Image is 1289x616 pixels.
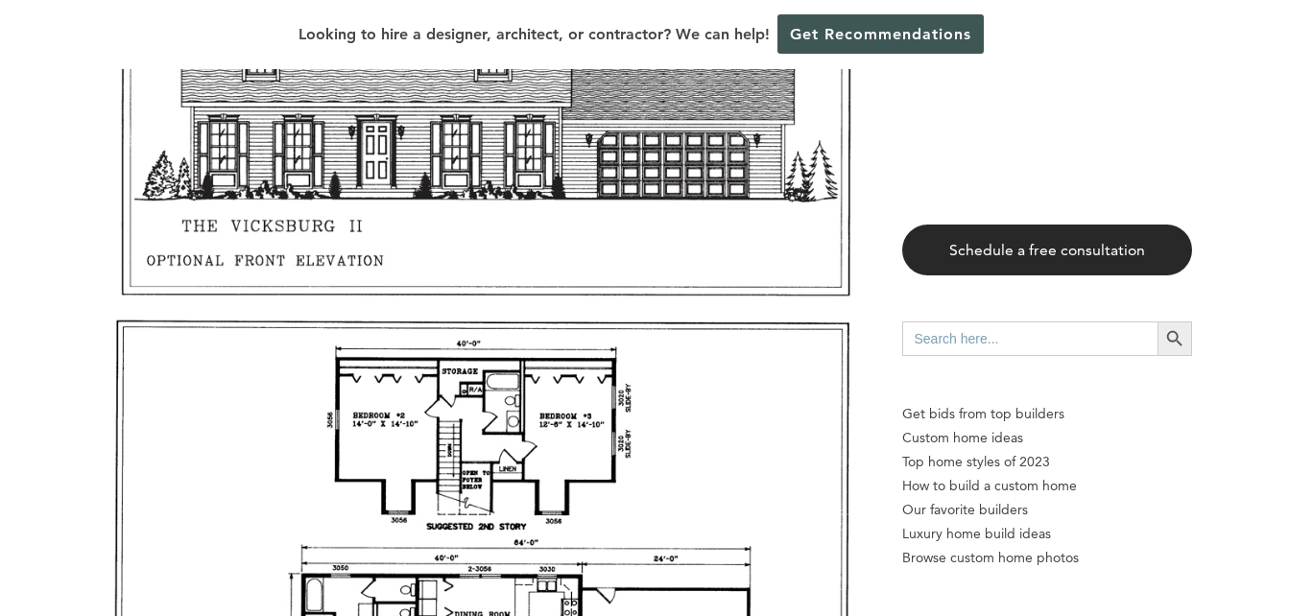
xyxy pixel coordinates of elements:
[902,450,1192,474] a: Top home styles of 2023
[902,498,1192,522] a: Our favorite builders
[777,14,984,54] a: Get Recommendations
[902,321,1158,356] input: Search here...
[902,426,1192,450] a: Custom home ideas
[902,546,1192,570] a: Browse custom home photos
[1193,520,1266,593] iframe: Drift Widget Chat Controller
[902,402,1192,426] p: Get bids from top builders
[902,522,1192,546] a: Luxury home build ideas
[902,225,1192,275] a: Schedule a free consultation
[902,474,1192,498] a: How to build a custom home
[1164,328,1185,349] svg: Search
